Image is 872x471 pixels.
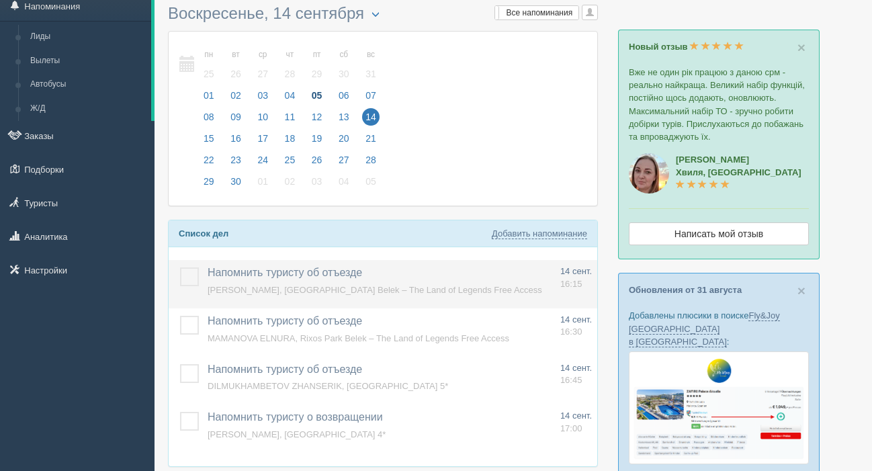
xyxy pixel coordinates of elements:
[196,131,222,153] a: 15
[308,173,326,190] span: 03
[304,110,330,131] a: 12
[335,49,353,60] small: сб
[227,130,245,147] span: 16
[179,228,228,239] b: Список дел
[308,49,326,60] small: пт
[304,174,330,196] a: 03
[208,363,362,375] a: Напомнить туристу об отъезде
[208,381,448,391] span: DILMUKHAMBETOV ZHANSERIK, [GEOGRAPHIC_DATA] 5*
[24,49,151,73] a: Вылеты
[331,42,357,88] a: сб 30
[208,315,362,327] a: Напомнить туристу об отъезде
[797,284,805,298] button: Close
[254,130,271,147] span: 17
[254,49,271,60] small: ср
[227,49,245,60] small: вт
[331,88,357,110] a: 06
[227,173,245,190] span: 30
[196,42,222,88] a: пн 25
[277,110,303,131] a: 11
[362,151,380,169] span: 28
[560,314,592,339] a: 14 сент. 16:30
[560,314,592,325] span: 14 сент.
[308,65,326,83] span: 29
[362,49,380,60] small: вс
[560,423,582,433] span: 17:00
[208,267,362,278] a: Напомнить туристу об отъезде
[208,411,383,423] a: Напомнить туристу о возвращении
[362,173,380,190] span: 05
[200,87,218,104] span: 01
[335,173,353,190] span: 04
[560,327,582,337] span: 16:30
[629,285,742,295] a: Обновления от 31 августа
[24,73,151,97] a: Автобусы
[24,25,151,49] a: Лиды
[335,65,353,83] span: 30
[281,49,299,60] small: чт
[308,108,326,126] span: 12
[629,309,809,347] p: Добавлены плюсики в поиске :
[208,333,509,343] span: MAMANOVA ELNURA, Rixos Park Belek – The Land of Legends Free Access
[277,174,303,196] a: 02
[629,351,809,464] img: fly-joy-de-proposal-crm-for-travel-agency.png
[254,65,271,83] span: 27
[277,42,303,88] a: чт 28
[208,285,542,295] span: [PERSON_NAME], [GEOGRAPHIC_DATA] Belek – The Land of Legends Free Access
[358,174,380,196] a: 05
[331,174,357,196] a: 04
[281,173,299,190] span: 02
[560,410,592,435] a: 14 сент. 17:00
[277,131,303,153] a: 18
[281,108,299,126] span: 11
[629,42,744,52] a: Новый отзыв
[200,65,218,83] span: 25
[250,131,275,153] a: 17
[507,8,573,17] span: Все напоминания
[254,173,271,190] span: 01
[560,266,592,276] span: 14 сент.
[196,88,222,110] a: 01
[200,130,218,147] span: 15
[227,151,245,169] span: 23
[196,174,222,196] a: 29
[358,88,380,110] a: 07
[24,97,151,121] a: Ж/Д
[250,110,275,131] a: 10
[168,5,598,24] h3: Воскресенье, 14 сентября
[208,429,386,439] a: [PERSON_NAME], [GEOGRAPHIC_DATA] 4*
[227,65,245,83] span: 26
[281,87,299,104] span: 04
[254,87,271,104] span: 03
[362,65,380,83] span: 31
[196,110,222,131] a: 08
[223,131,249,153] a: 16
[560,362,592,387] a: 14 сент. 16:45
[250,88,275,110] a: 03
[200,108,218,126] span: 08
[797,283,805,298] span: ×
[358,42,380,88] a: вс 31
[200,173,218,190] span: 29
[304,88,330,110] a: 05
[331,153,357,174] a: 27
[335,87,353,104] span: 06
[560,363,592,373] span: 14 сент.
[223,42,249,88] a: вт 26
[281,130,299,147] span: 18
[254,108,271,126] span: 10
[227,108,245,126] span: 09
[308,87,326,104] span: 05
[362,130,380,147] span: 21
[358,110,380,131] a: 14
[250,174,275,196] a: 01
[223,88,249,110] a: 02
[223,174,249,196] a: 30
[797,40,805,54] button: Close
[277,88,303,110] a: 04
[676,155,801,190] a: [PERSON_NAME]Хвиля, [GEOGRAPHIC_DATA]
[492,228,587,239] a: Добавить напоминание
